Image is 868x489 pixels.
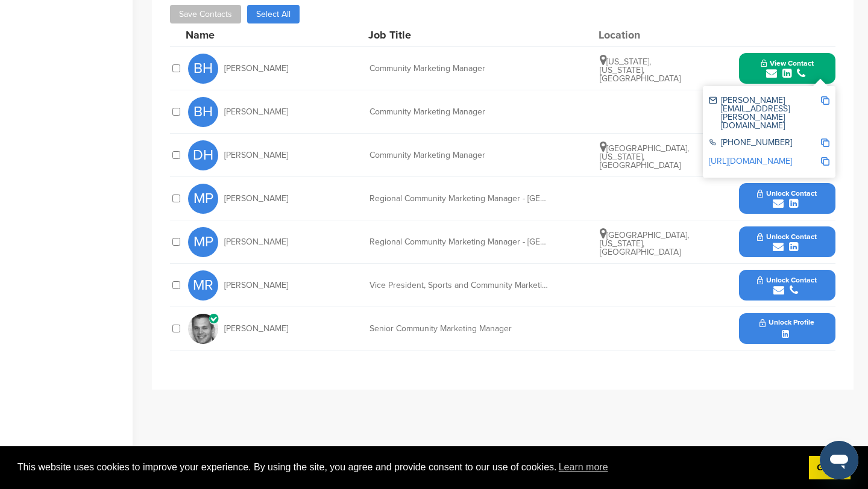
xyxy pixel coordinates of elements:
[757,232,817,241] span: Unlock Contact
[224,325,288,333] span: [PERSON_NAME]
[743,267,831,304] button: Unlock Contact
[600,143,689,170] span: [GEOGRAPHIC_DATA], [US_STATE], [GEOGRAPHIC_DATA]
[709,139,820,149] div: [PHONE_NUMBER]
[188,184,218,214] span: MP
[188,227,218,257] span: MP
[188,270,218,301] span: MR
[761,59,814,67] span: View Contact
[247,5,300,23] button: Select All
[370,195,550,203] div: Regional Community Marketing Manager - [GEOGRAPHIC_DATA]
[820,441,858,479] iframe: Button to launch messaging window
[370,325,550,333] div: Senior Community Marketing Manager
[759,319,814,327] span: Unlock Profile
[224,281,288,290] span: [PERSON_NAME]
[809,456,851,480] a: dismiss cookie message
[600,57,681,84] span: [US_STATE], [US_STATE], [GEOGRAPHIC_DATA]
[600,230,689,257] span: [GEOGRAPHIC_DATA], [US_STATE], [GEOGRAPHIC_DATA]
[709,156,792,166] a: [URL][DOMAIN_NAME]
[188,314,218,344] img: Data?1415808226
[743,224,831,260] button: Unlock Contact
[224,195,288,203] span: [PERSON_NAME]
[186,30,318,40] div: Name
[188,97,218,127] span: BH
[599,30,689,40] div: Location
[224,64,288,73] span: [PERSON_NAME]
[821,96,829,105] img: Copy
[188,54,218,84] span: BH
[557,458,610,476] a: learn more about cookies
[821,139,829,147] img: Copy
[370,281,550,290] div: Vice President, Sports and Community Marketing
[188,140,218,170] span: DH
[757,189,817,198] span: Unlock Contact
[370,64,550,73] div: Community Marketing Manager
[224,238,288,246] span: [PERSON_NAME]
[709,96,820,130] div: [PERSON_NAME][EMAIL_ADDRESS][PERSON_NAME][DOMAIN_NAME]
[17,458,799,476] span: This website uses cookies to improve your experience. By using the site, you agree and provide co...
[224,108,288,116] span: [PERSON_NAME]
[370,108,550,116] div: Community Marketing Manager
[757,276,817,284] span: Unlock Contact
[224,151,288,160] span: [PERSON_NAME]
[821,157,829,166] img: Copy
[743,181,831,217] button: Unlock Contact
[188,307,835,350] a: Data?1415808226 [PERSON_NAME] Senior Community Marketing Manager Unlock Profile
[370,238,550,246] div: Regional Community Marketing Manager - [GEOGRAPHIC_DATA]
[170,5,241,23] button: Save Contacts
[368,30,549,40] div: Job Title
[746,51,828,87] button: View Contact
[370,151,550,160] div: Community Marketing Manager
